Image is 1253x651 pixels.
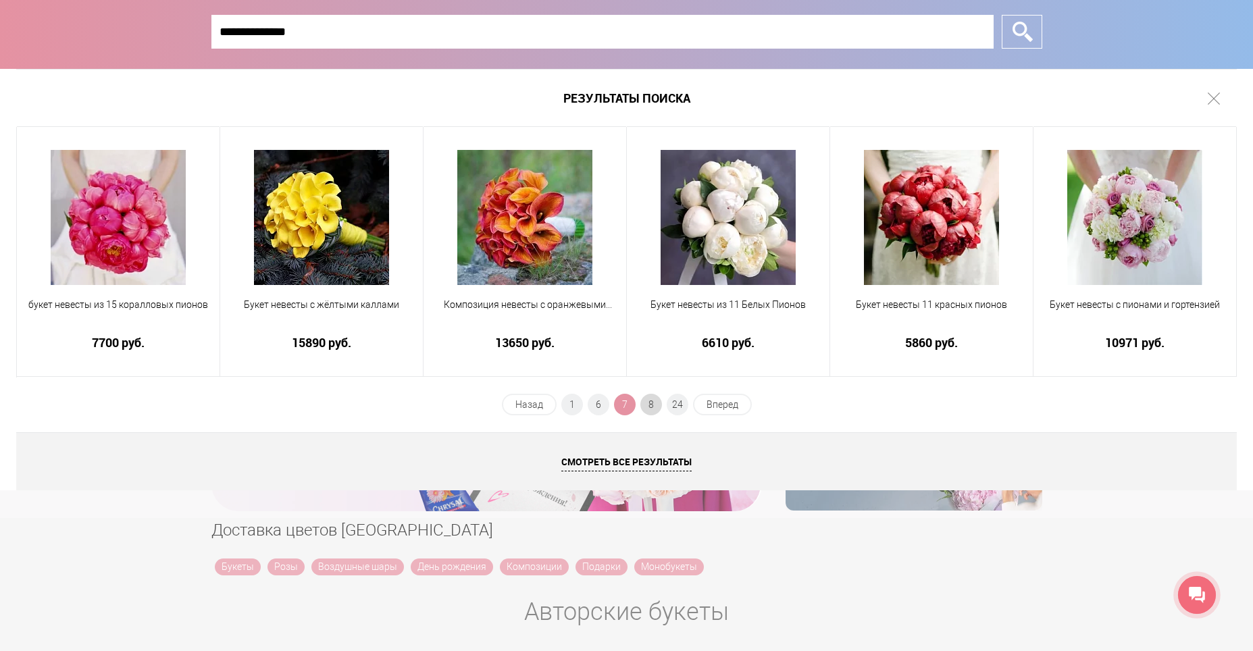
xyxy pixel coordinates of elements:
[229,298,414,312] span: Букет невесты с жёлтыми каллами
[636,298,821,312] span: Букет невесты из 11 Белых Пионов
[432,298,617,328] a: Композиция невесты с оранжевыми каллами
[457,150,592,285] img: Композиция невесты с оранжевыми каллами
[614,394,636,415] span: 7
[26,298,211,312] span: букет невесты из 15 коралловых пионов
[16,432,1237,490] a: Смотреть все результаты
[254,150,389,285] img: Букет невесты с жёлтыми каллами
[640,394,662,415] a: 8
[667,394,688,415] a: 24
[693,394,752,415] a: Вперед
[839,298,1024,328] a: Букет невесты 11 красных пионов
[636,336,821,350] a: 6610 руб.
[661,150,796,285] img: Букет невесты из 11 Белых Пионов
[26,336,211,350] a: 7700 руб.
[864,150,999,285] img: Букет невесты 11 красных пионов
[1042,298,1227,328] a: Букет невесты с пионами и гортензией
[839,336,1024,350] a: 5860 руб.
[16,69,1237,127] h1: Результаты поиска
[502,394,557,415] a: Назад
[26,298,211,328] a: букет невесты из 15 коралловых пионов
[432,336,617,350] a: 13650 руб.
[561,394,583,415] a: 1
[839,298,1024,312] span: Букет невесты 11 красных пионов
[636,298,821,328] a: Букет невесты из 11 Белых Пионов
[432,298,617,312] span: Композиция невесты с оранжевыми каллами
[1067,150,1202,285] img: Букет невесты с пионами и гортензией
[229,336,414,350] a: 15890 руб.
[51,150,186,285] img: букет невесты из 15 коралловых пионов
[1042,336,1227,350] a: 10971 руб.
[588,394,609,415] a: 6
[229,298,414,328] a: Букет невесты с жёлтыми каллами
[561,455,692,471] span: Смотреть все результаты
[1042,298,1227,312] span: Букет невесты с пионами и гортензией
